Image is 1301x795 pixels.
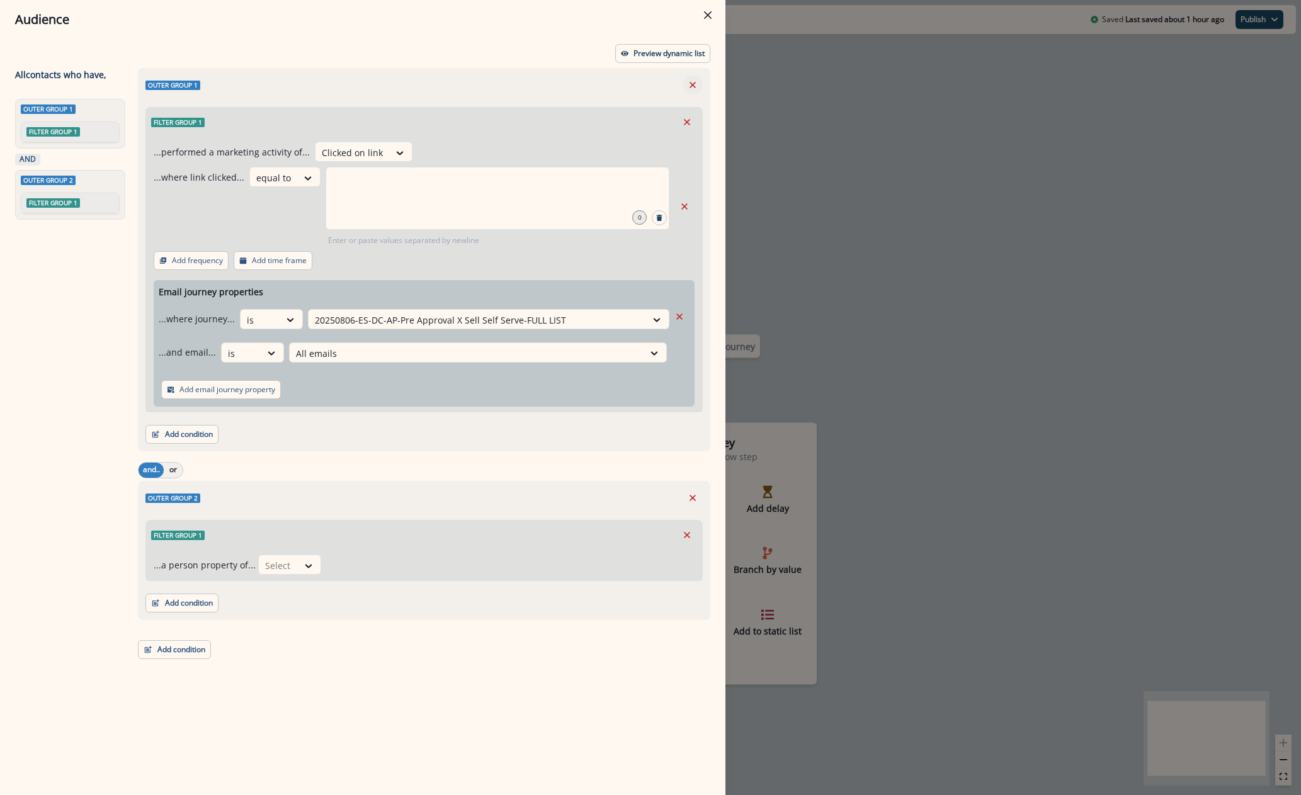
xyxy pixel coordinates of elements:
[633,49,705,58] p: Preview dynamic list
[677,113,697,132] button: Remove
[145,81,200,90] span: Outer group 1
[683,488,703,507] button: Remove
[15,68,106,81] p: All contact s who have,
[179,385,275,394] p: Add email journey property
[252,256,307,265] p: Add time frame
[161,380,281,399] button: Add email journey property
[145,493,200,503] span: Outer group 2
[615,44,710,63] button: Preview dynamic list
[21,104,76,114] span: Outer group 1
[172,256,223,265] p: Add frequency
[138,640,211,659] button: Add condition
[145,594,219,612] button: Add condition
[154,171,244,184] p: ...where link clicked...
[26,127,80,137] span: Filter group 1
[326,235,482,246] p: Enter or paste values separated by newline
[632,210,647,225] div: 0
[669,307,690,326] button: Remove
[677,526,697,544] button: Remove
[151,531,205,540] span: Filter group 1
[234,251,312,270] button: Add time frame
[15,10,710,29] div: Audience
[164,463,183,478] button: or
[145,425,219,444] button: Add condition
[674,197,695,216] button: Remove
[159,346,216,359] p: ...and email...
[18,154,38,165] p: AND
[652,210,667,225] button: Search
[683,76,703,94] button: Remove
[139,463,164,478] button: and..
[159,312,235,325] p: ...where journey...
[21,176,76,185] span: Outer group 2
[26,198,80,208] span: Filter group 1
[154,251,229,270] button: Add frequency
[154,558,256,572] p: ...a person property of...
[159,285,263,298] p: Email journey properties
[698,5,718,25] button: Close
[154,145,310,159] p: ...performed a marketing activity of...
[151,118,205,127] span: Filter group 1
